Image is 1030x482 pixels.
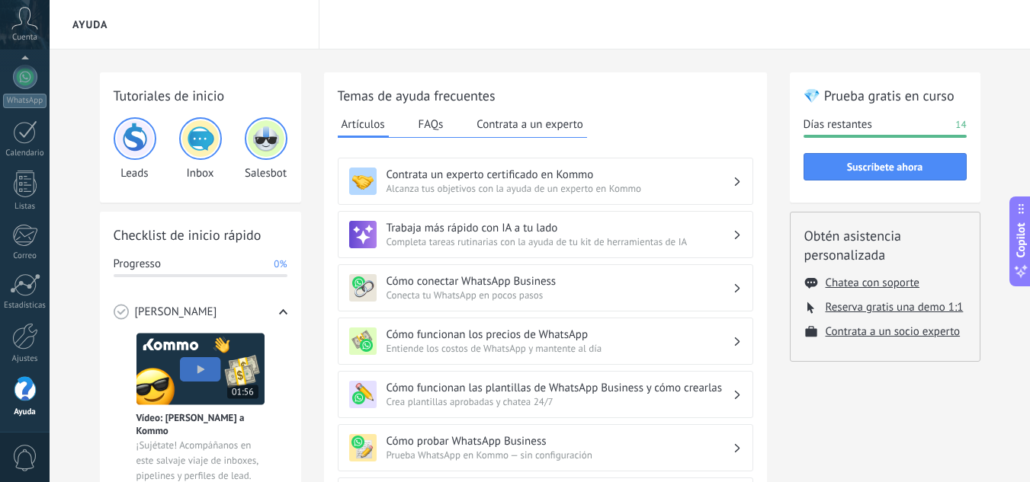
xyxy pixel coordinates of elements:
h3: Cómo funcionan los precios de WhatsApp [387,327,733,342]
span: Progresso [114,257,161,272]
div: Ayuda [3,407,47,417]
button: Suscríbete ahora [804,153,967,180]
button: Artículos [338,113,389,138]
span: Cuenta [12,33,37,43]
img: Meet video [136,333,265,405]
h3: Cómo funcionan las plantillas de WhatsApp Business y cómo crearlas [387,381,733,395]
h2: Checklist de inicio rápido [114,225,287,244]
h2: Temas de ayuda frecuentes [338,86,753,105]
div: Inbox [179,117,222,180]
button: Chatea con soporte [826,276,919,290]
span: Días restantes [804,117,872,132]
button: Reserva gratis una demo 1:1 [826,300,964,314]
button: Contrata a un experto [473,113,586,136]
span: Completa tareas rutinarias con la ayuda de tu kit de herramientas de IA [387,235,733,248]
div: Ajustes [3,354,47,364]
span: Entiende los costos de WhatsApp y mantente al día [387,342,733,355]
span: Suscríbete ahora [847,161,923,172]
div: WhatsApp [3,94,47,108]
div: Estadísticas [3,301,47,311]
h2: Tutoriales de inicio [114,86,287,105]
span: 0% [274,257,287,272]
span: Conecta tu WhatsApp en pocos pasos [387,289,733,302]
span: Prueba WhatsApp en Kommo — sin configuración [387,448,733,461]
h3: Contrata un experto certificado en Kommo [387,168,733,182]
span: 14 [955,117,966,132]
div: Listas [3,202,47,212]
div: Correo [3,251,47,261]
button: FAQs [415,113,448,136]
h2: 💎 Prueba gratis en curso [804,86,967,105]
span: Copilot [1013,222,1028,257]
span: Alcanza tus objetivos con la ayuda de un experto en Kommo [387,182,733,195]
h3: Trabaja más rápido con IA a tu lado [387,221,733,235]
h3: Cómo probar WhatsApp Business [387,434,733,448]
button: Contrata a un socio experto [826,324,961,339]
h2: Obtén asistencia personalizada [804,226,966,264]
div: Calendario [3,148,47,158]
span: Vídeo: [PERSON_NAME] a Kommo [136,411,265,437]
h3: Cómo conectar WhatsApp Business [387,274,733,289]
span: Crea plantillas aprobadas y chatea 24/7 [387,395,733,408]
div: Salesbot [245,117,287,180]
div: Leads [114,117,156,180]
span: [PERSON_NAME] [135,305,217,320]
